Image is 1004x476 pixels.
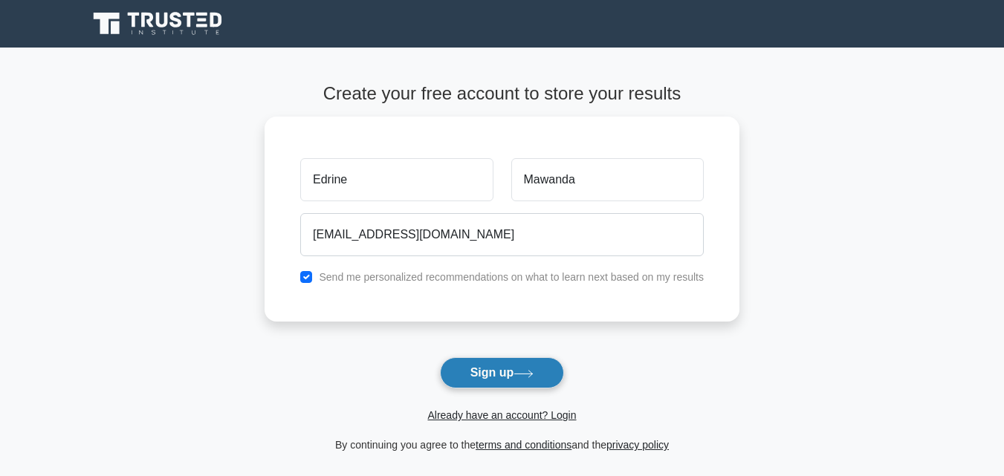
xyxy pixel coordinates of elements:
[476,439,571,451] a: terms and conditions
[265,83,739,105] h4: Create your free account to store your results
[427,409,576,421] a: Already have an account? Login
[440,357,565,388] button: Sign up
[300,158,493,201] input: First name
[319,271,704,283] label: Send me personalized recommendations on what to learn next based on my results
[511,158,704,201] input: Last name
[256,436,748,454] div: By continuing you agree to the and the
[606,439,669,451] a: privacy policy
[300,213,704,256] input: Email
